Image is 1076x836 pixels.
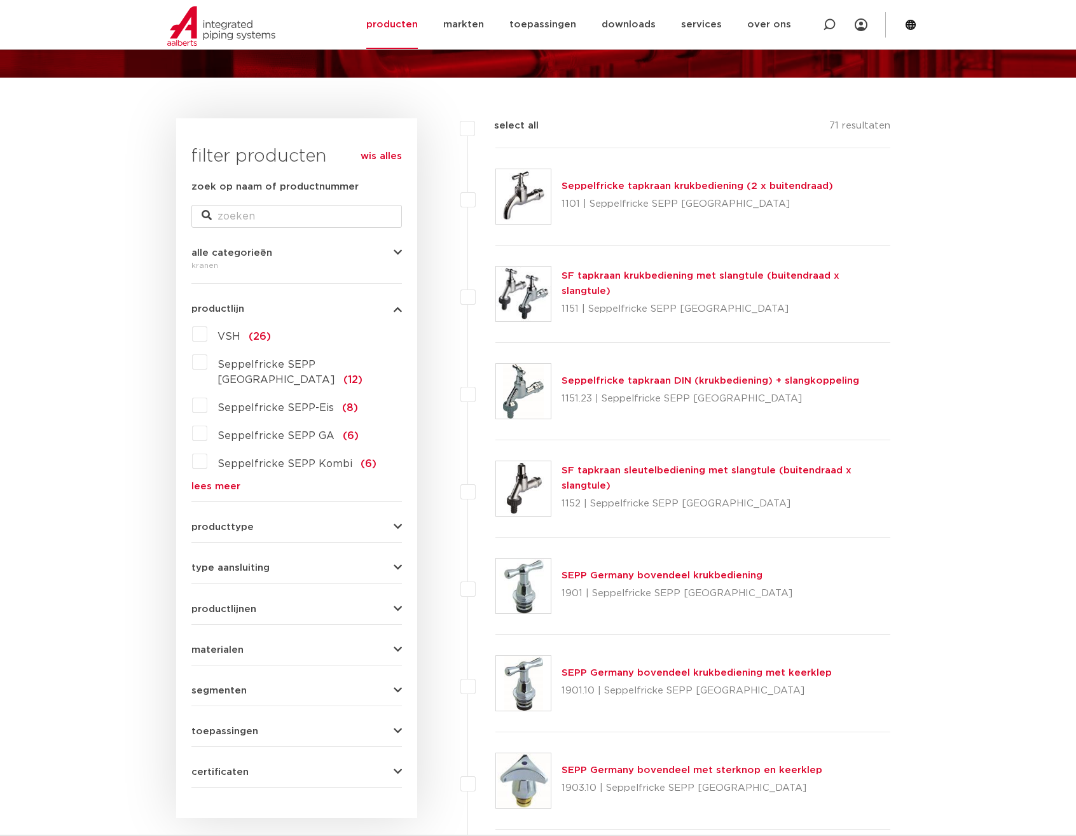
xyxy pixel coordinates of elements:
span: alle categorieën [191,248,272,258]
span: Seppelfricke SEPP Kombi [217,459,352,469]
button: producttype [191,522,402,532]
p: 1151.23 | Seppelfricke SEPP [GEOGRAPHIC_DATA] [562,389,859,409]
a: lees meer [191,482,402,491]
span: (12) [343,375,362,385]
button: productlijn [191,304,402,314]
span: VSH [217,331,240,342]
input: zoeken [191,205,402,228]
img: Thumbnail for Seppelfricke tapkraan DIN (krukbediening) + slangkoppeling [496,364,551,419]
p: 1901 | Seppelfricke SEPP [GEOGRAPHIC_DATA] [562,583,792,604]
span: producttype [191,522,254,532]
img: Thumbnail for SEPP Germany bovendeel met sterknop en keerklep [496,753,551,808]
button: productlijnen [191,604,402,614]
button: type aansluiting [191,563,402,573]
span: Seppelfricke SEPP GA [217,431,335,441]
button: certificaten [191,767,402,777]
img: Thumbnail for SEPP Germany bovendeel krukbediening [496,559,551,613]
span: (6) [361,459,376,469]
p: 71 resultaten [829,118,890,138]
p: 1101 | Seppelfricke SEPP [GEOGRAPHIC_DATA] [562,194,833,214]
p: 1901.10 | Seppelfricke SEPP [GEOGRAPHIC_DATA] [562,681,832,701]
img: Thumbnail for SEPP Germany bovendeel krukbediening met keerklep [496,656,551,711]
p: 1151 | Seppelfricke SEPP [GEOGRAPHIC_DATA] [562,299,890,319]
a: wis alles [361,149,402,164]
span: toepassingen [191,727,258,736]
a: SF tapkraan sleutelbediening met slangtule (buitendraad x slangtule) [562,466,852,491]
span: certificaten [191,767,249,777]
span: type aansluiting [191,563,270,573]
label: zoek op naam of productnummer [191,179,359,195]
button: alle categorieën [191,248,402,258]
div: kranen [191,258,402,273]
span: (26) [249,331,271,342]
span: (8) [342,403,358,413]
span: Seppelfricke SEPP-Eis [217,403,334,413]
a: SEPP Germany bovendeel krukbediening met keerklep [562,668,832,678]
span: productlijn [191,304,244,314]
a: Seppelfricke tapkraan DIN (krukbediening) + slangkoppeling [562,376,859,386]
button: toepassingen [191,727,402,736]
span: segmenten [191,686,247,695]
a: SEPP Germany bovendeel krukbediening [562,571,762,580]
button: segmenten [191,686,402,695]
a: SEPP Germany bovendeel met sterknop en keerklep [562,765,822,775]
img: Thumbnail for Seppelfricke tapkraan krukbediening (2 x buitendraad) [496,169,551,224]
a: SF tapkraan krukbediening met slangtule (buitendraad x slangtule) [562,271,839,296]
span: Seppelfricke SEPP [GEOGRAPHIC_DATA] [217,359,335,385]
img: Thumbnail for SF tapkraan sleutelbediening met slangtule (buitendraad x slangtule) [496,461,551,516]
span: materialen [191,645,244,655]
h3: filter producten [191,144,402,169]
span: productlijnen [191,604,256,614]
img: Thumbnail for SF tapkraan krukbediening met slangtule (buitendraad x slangtule) [496,267,551,321]
p: 1152 | Seppelfricke SEPP [GEOGRAPHIC_DATA] [562,494,890,514]
label: select all [475,118,539,134]
p: 1903.10 | Seppelfricke SEPP [GEOGRAPHIC_DATA] [562,778,822,798]
span: (6) [343,431,359,441]
a: Seppelfricke tapkraan krukbediening (2 x buitendraad) [562,181,833,191]
button: materialen [191,645,402,655]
